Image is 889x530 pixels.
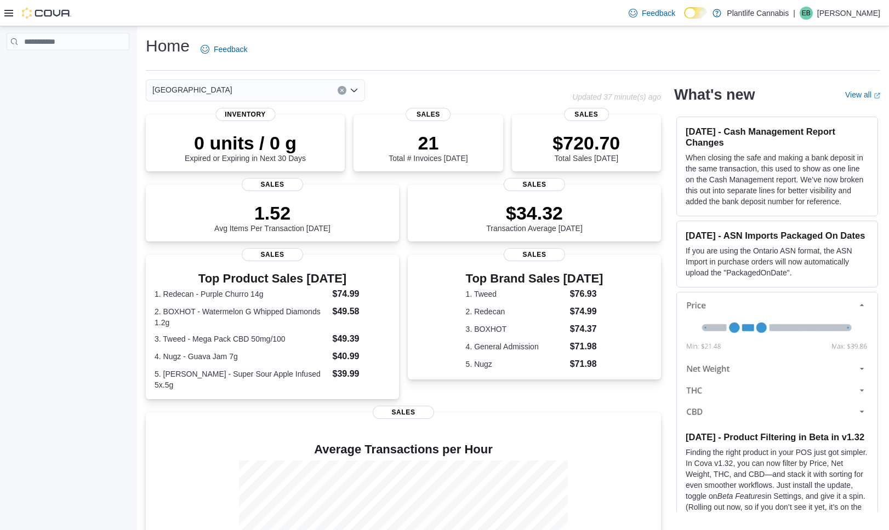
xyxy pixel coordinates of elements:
[504,178,565,191] span: Sales
[466,289,566,299] dt: 1. Tweed
[155,306,328,328] dt: 2. BOXHOT - Watermelon G Whipped Diamonds 1.2g
[338,86,346,95] button: Clear input
[552,132,620,163] div: Total Sales [DATE]
[333,332,391,345] dd: $49.39
[389,132,468,163] div: Total # Invoices [DATE]
[802,7,811,20] span: EB
[389,132,468,154] p: 21
[817,7,880,20] p: [PERSON_NAME]
[504,248,565,261] span: Sales
[185,132,306,154] p: 0 units / 0 g
[350,86,358,95] button: Open list of options
[373,406,434,419] span: Sales
[570,340,603,353] dd: $71.98
[7,53,129,79] nav: Complex example
[466,272,603,285] h3: Top Brand Sales [DATE]
[155,368,328,390] dt: 5. [PERSON_NAME] - Super Sour Apple Infused 5x.5g
[552,132,620,154] p: $720.70
[486,202,583,233] div: Transaction Average [DATE]
[196,38,252,60] a: Feedback
[152,83,232,96] span: [GEOGRAPHIC_DATA]
[845,90,880,99] a: View allExternal link
[466,324,566,335] dt: 3. BOXHOT
[155,351,328,362] dt: 4. Nugz - Guava Jam 7g
[333,350,391,363] dd: $40.99
[406,108,451,121] span: Sales
[800,7,813,20] div: Em Bradley
[686,230,869,241] h3: [DATE] - ASN Imports Packaged On Dates
[686,447,869,523] p: Finding the right product in your POS just got simpler. In Cova v1.32, you can now filter by Pric...
[642,8,675,19] span: Feedback
[155,443,652,456] h4: Average Transactions per Hour
[242,248,303,261] span: Sales
[686,431,869,442] h3: [DATE] - Product Filtering in Beta in v1.32
[22,8,71,19] img: Cova
[570,305,603,318] dd: $74.99
[570,358,603,371] dd: $71.98
[686,152,869,207] p: When closing the safe and making a bank deposit in the same transaction, this used to show as one...
[466,306,566,317] dt: 2. Redecan
[674,86,755,103] h2: What's new
[155,333,328,344] dt: 3. Tweed - Mega Pack CBD 50mg/100
[727,7,789,20] p: Plantlife Cannabis
[155,289,328,299] dt: 1. Redecan - Purple Churro 14g
[686,126,869,148] h3: [DATE] - Cash Management Report Changes
[214,202,330,224] p: 1.52
[242,178,303,191] span: Sales
[333,305,391,318] dd: $49.58
[214,44,247,55] span: Feedback
[570,322,603,336] dd: $74.37
[624,2,680,24] a: Feedback
[146,35,190,57] h1: Home
[686,245,869,278] p: If you are using the Ontario ASN format, the ASN Import in purchase orders will now automatically...
[155,272,390,285] h3: Top Product Sales [DATE]
[717,492,766,500] em: Beta Features
[466,359,566,370] dt: 5. Nugz
[333,287,391,301] dd: $74.99
[466,341,566,352] dt: 4. General Admission
[570,287,603,301] dd: $76.93
[874,93,880,99] svg: External link
[185,132,306,163] div: Expired or Expiring in Next 30 Days
[684,7,707,19] input: Dark Mode
[215,108,275,121] span: Inventory
[572,93,661,101] p: Updated 37 minute(s) ago
[564,108,609,121] span: Sales
[333,367,391,381] dd: $39.99
[486,202,583,224] p: $34.32
[214,202,330,233] div: Avg Items Per Transaction [DATE]
[793,7,795,20] p: |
